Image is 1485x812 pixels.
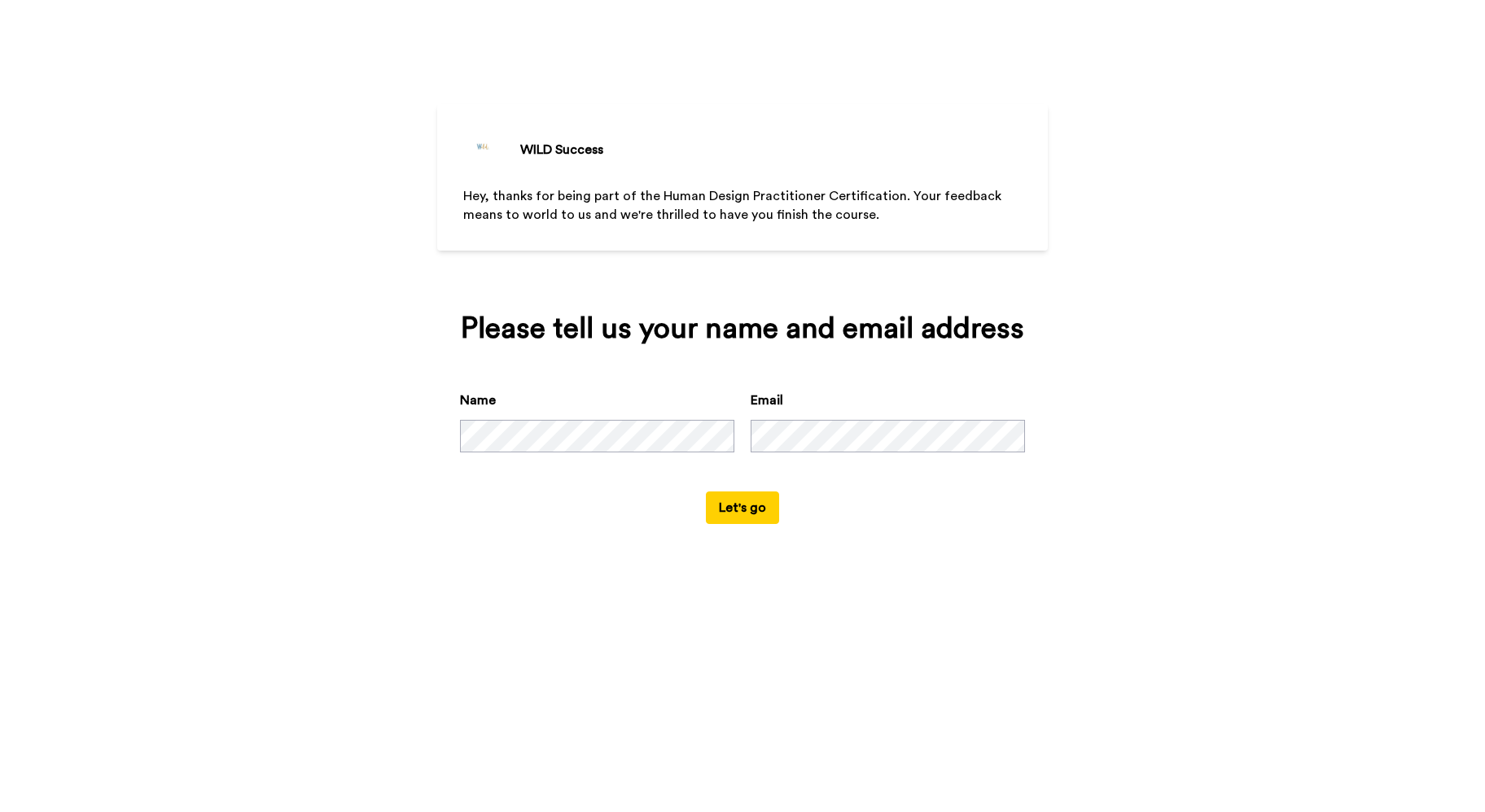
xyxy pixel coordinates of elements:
[460,312,1025,345] div: Please tell us your name and email address
[463,190,1005,221] span: Hey, thanks for being part of the Human Design Practitioner Certification. Your feedback means to...
[706,491,779,524] button: Let's go
[520,140,603,159] div: WILD Success
[751,391,783,410] label: Email
[460,391,496,410] label: Name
